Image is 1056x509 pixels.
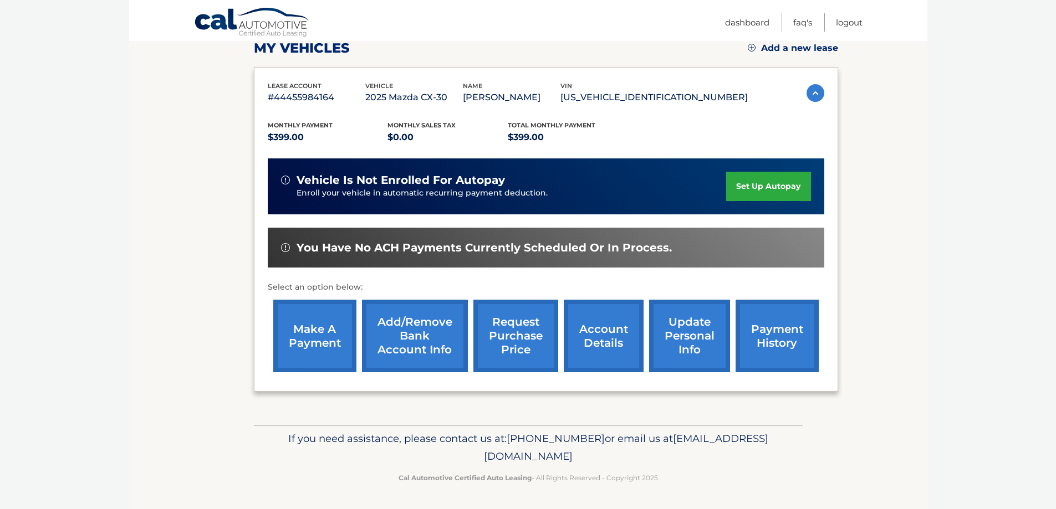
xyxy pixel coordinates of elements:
img: add.svg [748,44,756,52]
p: - All Rights Reserved - Copyright 2025 [261,472,795,484]
a: make a payment [273,300,356,372]
img: alert-white.svg [281,243,290,252]
a: Add/Remove bank account info [362,300,468,372]
p: $399.00 [508,130,628,145]
a: payment history [736,300,819,372]
p: Enroll your vehicle in automatic recurring payment deduction. [297,187,727,199]
p: [US_VEHICLE_IDENTIFICATION_NUMBER] [560,90,748,105]
p: 2025 Mazda CX-30 [365,90,463,105]
a: Dashboard [725,13,769,32]
span: vin [560,82,572,90]
span: vehicle [365,82,393,90]
span: [PHONE_NUMBER] [507,432,605,445]
span: Total Monthly Payment [508,121,595,129]
a: request purchase price [473,300,558,372]
span: Monthly sales Tax [387,121,456,129]
p: [PERSON_NAME] [463,90,560,105]
img: alert-white.svg [281,176,290,184]
span: You have no ACH payments currently scheduled or in process. [297,241,672,255]
a: update personal info [649,300,730,372]
p: $0.00 [387,130,508,145]
a: account details [564,300,644,372]
a: set up autopay [726,172,810,201]
a: Cal Automotive [194,7,310,39]
span: Monthly Payment [268,121,333,129]
img: accordion-active.svg [807,84,824,102]
strong: Cal Automotive Certified Auto Leasing [399,474,532,482]
span: vehicle is not enrolled for autopay [297,173,505,187]
p: Select an option below: [268,281,824,294]
span: name [463,82,482,90]
span: [EMAIL_ADDRESS][DOMAIN_NAME] [484,432,768,462]
p: $399.00 [268,130,388,145]
a: Logout [836,13,863,32]
p: #44455984164 [268,90,365,105]
h2: my vehicles [254,40,350,56]
a: FAQ's [793,13,812,32]
a: Add a new lease [748,43,838,54]
p: If you need assistance, please contact us at: or email us at [261,430,795,465]
span: lease account [268,82,322,90]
